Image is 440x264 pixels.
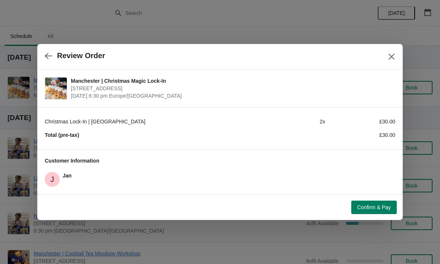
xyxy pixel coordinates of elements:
[45,172,60,187] span: Jan
[351,201,397,214] button: Confirm & Pay
[50,175,54,183] text: J
[325,118,395,125] div: £30.00
[45,158,99,164] span: Customer Information
[71,85,392,92] span: [STREET_ADDRESS]
[45,78,67,99] img: Manchester | Christmas Magic Lock-In | 57 Church St, Manchester, M4 1PD | November 20 | 6:30 pm E...
[45,132,79,138] strong: Total (pre-tax)
[325,131,395,139] div: £30.00
[57,51,105,60] h2: Review Order
[357,204,391,210] span: Confirm & Pay
[63,173,72,179] span: Jan
[71,92,392,100] span: [DATE] 6:30 pm Europe/[GEOGRAPHIC_DATA]
[255,118,325,125] div: 2 x
[71,77,392,85] span: Manchester | Christmas Magic Lock-In
[385,50,398,63] button: Close
[45,118,255,125] div: Christmas Lock-In | [GEOGRAPHIC_DATA]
